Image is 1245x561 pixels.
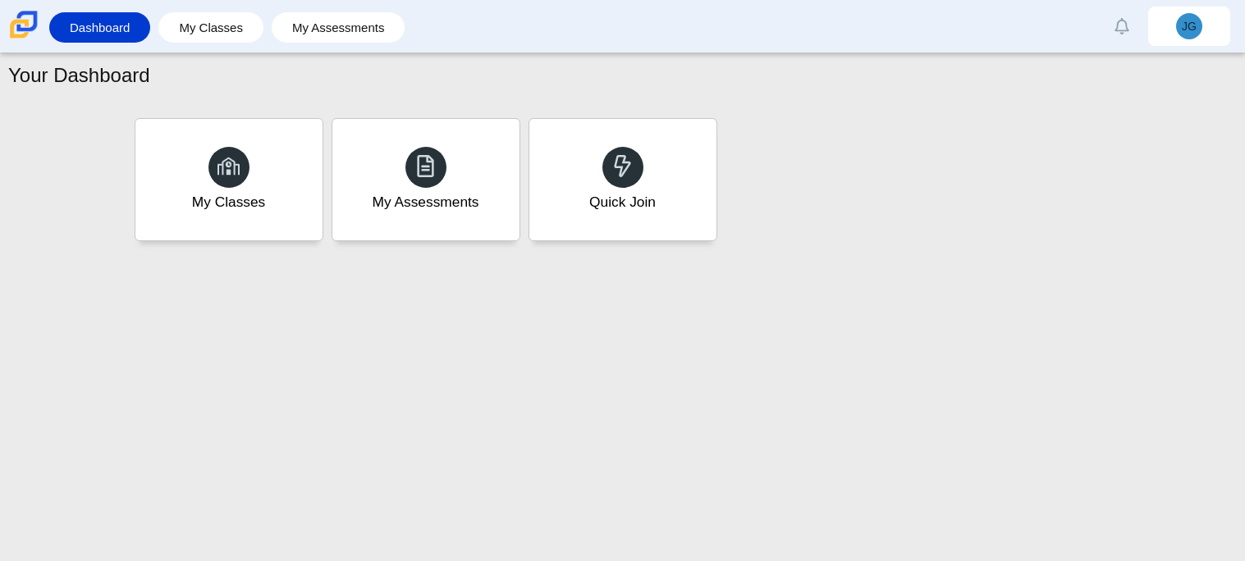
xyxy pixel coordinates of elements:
img: Carmen School of Science & Technology [7,7,41,42]
div: My Assessments [373,192,479,212]
div: My Classes [192,192,266,212]
a: JG [1148,7,1230,46]
a: Dashboard [57,12,142,43]
h1: Your Dashboard [8,62,150,89]
a: Alerts [1104,8,1140,44]
a: My Assessments [280,12,397,43]
a: My Classes [167,12,255,43]
a: My Classes [135,118,323,241]
a: My Assessments [332,118,520,241]
a: Quick Join [529,118,717,241]
div: Quick Join [589,192,656,212]
a: Carmen School of Science & Technology [7,30,41,44]
span: JG [1182,21,1197,32]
